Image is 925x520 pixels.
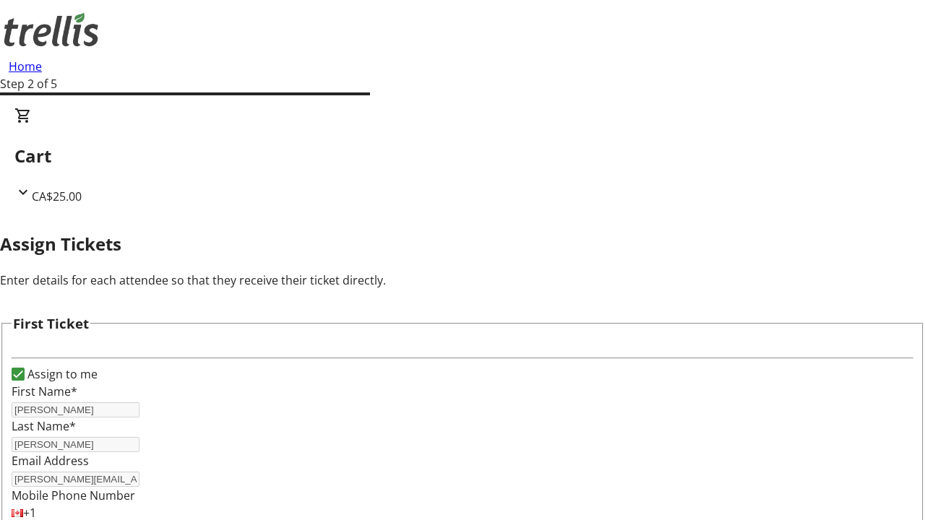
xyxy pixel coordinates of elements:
[25,365,98,383] label: Assign to me
[12,487,135,503] label: Mobile Phone Number
[12,453,89,469] label: Email Address
[12,383,77,399] label: First Name*
[14,143,911,169] h2: Cart
[32,188,82,204] span: CA$25.00
[13,313,89,334] h3: First Ticket
[12,418,76,434] label: Last Name*
[14,107,911,205] div: CartCA$25.00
